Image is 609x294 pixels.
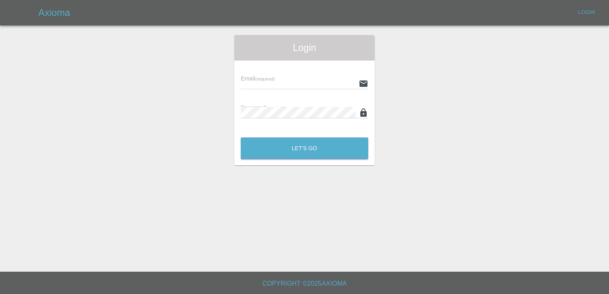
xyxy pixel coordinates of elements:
span: Login [241,41,368,54]
a: Login [574,6,599,19]
small: (required) [255,76,275,81]
small: (required) [266,106,286,110]
span: Password [241,104,285,111]
button: Let's Go [241,137,368,159]
h6: Copyright © 2025 Axioma [6,278,603,289]
h5: Axioma [38,6,70,19]
span: Email [241,75,275,82]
